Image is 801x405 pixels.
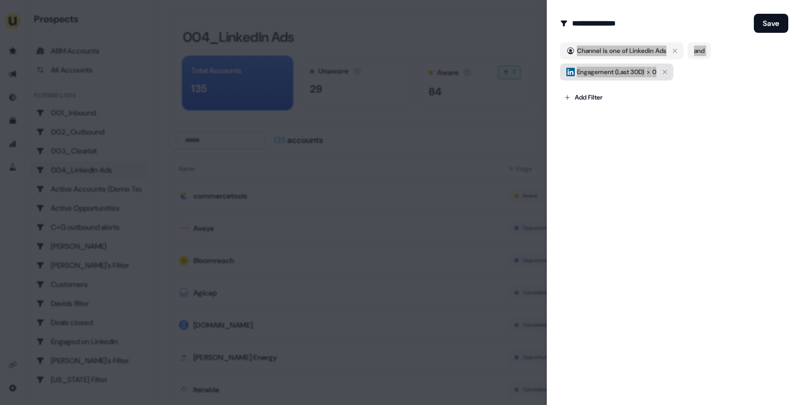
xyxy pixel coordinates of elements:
span: > [646,67,650,77]
span: Linkedin Ads [629,47,666,55]
button: Channel is one of Linkedin Ads [560,42,683,59]
button: Save [754,14,788,33]
button: Add Filter [560,89,607,106]
button: Engagement (Last 30D)>0 [560,64,673,80]
span: 0 [652,67,656,77]
button: and [688,42,711,59]
span: Engagement (Last 30D) [577,67,644,77]
span: Channel is one of [577,46,666,56]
